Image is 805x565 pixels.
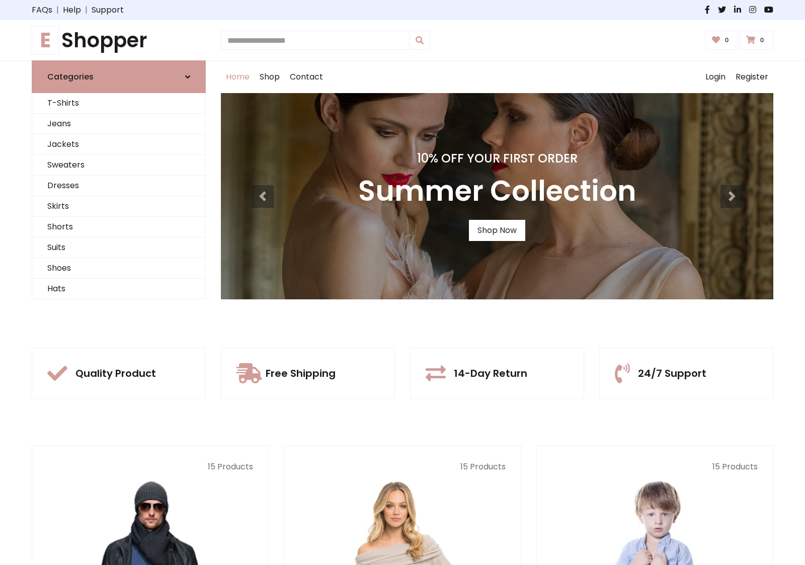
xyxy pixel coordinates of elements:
h5: 14-Day Return [454,367,527,379]
a: Shoes [32,258,205,279]
a: 0 [705,31,738,50]
a: Hats [32,279,205,299]
a: Suits [32,237,205,258]
a: Dresses [32,176,205,196]
h5: Quality Product [75,367,156,379]
a: T-Shirts [32,93,205,114]
a: Shop [255,61,285,93]
p: 15 Products [299,461,505,473]
a: Categories [32,60,206,93]
span: E [32,26,59,55]
a: Shorts [32,217,205,237]
a: Help [63,4,81,16]
h6: Categories [47,72,94,82]
a: FAQs [32,4,52,16]
h5: Free Shipping [266,367,336,379]
a: Support [92,4,124,16]
h3: Summer Collection [358,174,636,208]
span: | [81,4,92,16]
a: Contact [285,61,328,93]
a: Jeans [32,114,205,134]
h1: Shopper [32,28,206,52]
h5: 24/7 Support [638,367,706,379]
a: 0 [740,31,773,50]
a: Home [221,61,255,93]
a: Jackets [32,134,205,155]
a: EShopper [32,28,206,52]
h4: 10% Off Your First Order [358,151,636,166]
span: 0 [722,36,732,45]
a: Skirts [32,196,205,217]
a: Login [700,61,731,93]
a: Sweaters [32,155,205,176]
span: 0 [757,36,767,45]
p: 15 Products [47,461,253,473]
span: | [52,4,63,16]
p: 15 Products [552,461,758,473]
a: Shop Now [469,220,525,241]
a: Register [731,61,773,93]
